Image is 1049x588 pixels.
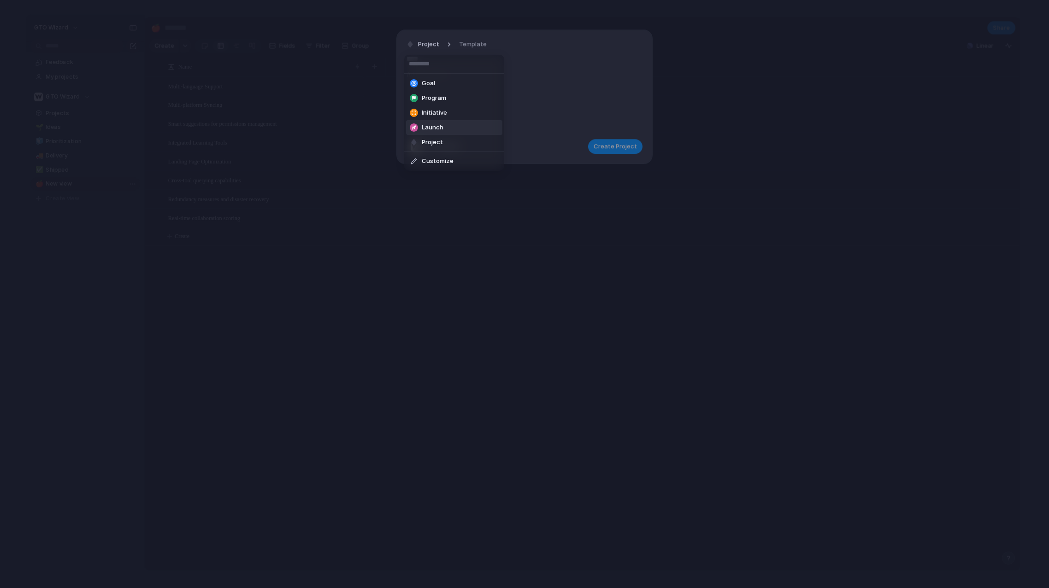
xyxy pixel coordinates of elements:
span: Goal [422,79,435,88]
span: Project [422,138,443,147]
span: Initiative [422,108,447,117]
span: Program [422,93,446,103]
span: Customize [422,157,454,166]
span: Launch [422,123,443,132]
